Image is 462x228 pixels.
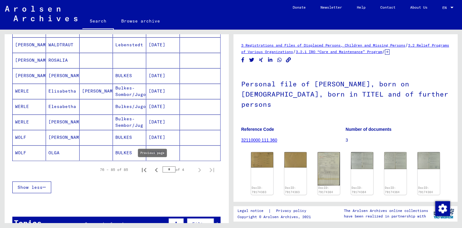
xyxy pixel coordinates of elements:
a: 3 Registrations and Files of Displaced Persons, Children and Missing Persons [241,43,405,48]
mat-cell: BULKES [113,145,146,160]
mat-cell: WALDTRAUT [46,37,79,52]
p: have been realized in partnership with [344,213,428,219]
div: of 4 [163,167,193,172]
mat-cell: [PERSON_NAME] [46,114,79,130]
mat-cell: ROSALIA [46,53,79,68]
button: Share on Xing [258,56,264,64]
img: Arolsen_neg.svg [5,6,77,21]
a: Privacy policy [271,208,313,214]
button: Last page [206,164,218,176]
span: Filter [192,221,209,227]
p: The Arolsen Archives online collections [344,208,428,213]
span: records found [88,221,124,227]
span: / [405,42,408,48]
span: EN [442,6,449,10]
mat-cell: Bulkes-Sombor/Jugosl [113,84,146,99]
span: / [293,49,296,54]
mat-cell: [DATE] [146,68,179,83]
mat-cell: WOLF [13,145,46,160]
b: Number of documents [346,127,392,132]
div: | [237,208,313,214]
mat-cell: Elesabetha [46,99,79,114]
mat-cell: [PERSON_NAME] [13,53,46,68]
a: DocID: 79174363 [285,186,300,194]
button: First page [138,164,150,176]
mat-cell: WOLF [13,130,46,145]
a: DocID: 79174364 [385,186,400,194]
div: 76 – 85 of 85 [100,167,128,172]
mat-cell: Elisabetha [46,84,79,99]
mat-cell: [PERSON_NAME] [80,84,113,99]
img: 003.jpg [384,152,406,169]
a: DocID: 79174364 [318,186,333,194]
mat-cell: [PERSON_NAME] [13,68,46,83]
mat-cell: [PERSON_NAME] [13,37,46,52]
mat-cell: OLGA [46,145,79,160]
mat-cell: Bulkes-Sembor/Jug [113,114,146,130]
button: Share on Twitter [249,56,255,64]
mat-cell: BULKES [113,130,146,145]
a: Search [82,14,114,30]
img: yv_logo.png [432,206,455,221]
mat-cell: [DATE] [146,37,179,52]
button: Show less [12,181,51,193]
mat-cell: BULKES [113,68,146,83]
span: Show less [18,184,43,190]
button: Next page [193,164,206,176]
mat-cell: Lebenstedt [113,37,146,52]
a: DocID: 79174364 [418,186,433,194]
button: Share on WhatsApp [276,56,283,64]
mat-cell: WERLE [13,84,46,99]
a: 3.2.1 IRO “Care and Maintenance” Program [296,49,382,54]
mat-cell: [PERSON_NAME] [46,130,79,145]
button: Previous page [150,164,163,176]
mat-cell: [PERSON_NAME] [46,68,79,83]
mat-cell: [DATE] [146,130,179,145]
span: 9 [85,221,88,227]
a: Browse archive [114,14,167,28]
mat-cell: [DATE] [146,145,179,160]
mat-cell: WERLE [13,114,46,130]
h1: Personal file of [PERSON_NAME], born on [DEMOGRAPHIC_DATA], born in TITEL and of further persons [241,70,450,117]
img: 001.jpg [318,152,340,185]
a: DocID: 79174364 [352,186,366,194]
p: Copyright © Arolsen Archives, 2021 [237,214,313,220]
b: Reference Code [241,127,274,132]
mat-cell: [DATE] [146,114,179,130]
img: Change consent [435,201,450,216]
span: / [382,49,385,54]
img: 002.jpg [351,152,373,169]
mat-cell: [DATE] [146,84,179,99]
a: DocID: 79174363 [252,186,266,194]
mat-cell: [DATE] [146,99,179,114]
mat-cell: Bulkes/Jugosl [113,99,146,114]
button: Copy link [285,56,292,64]
img: 001.jpg [251,152,273,168]
img: 004.jpg [418,152,440,169]
img: 002.jpg [284,152,307,168]
a: 32110000 111.360 [241,138,277,143]
a: Legal notice [237,208,268,214]
p: 3 [346,137,450,143]
button: Share on LinkedIn [267,56,274,64]
button: Share on Facebook [240,56,246,64]
mat-cell: WERLE [13,99,46,114]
